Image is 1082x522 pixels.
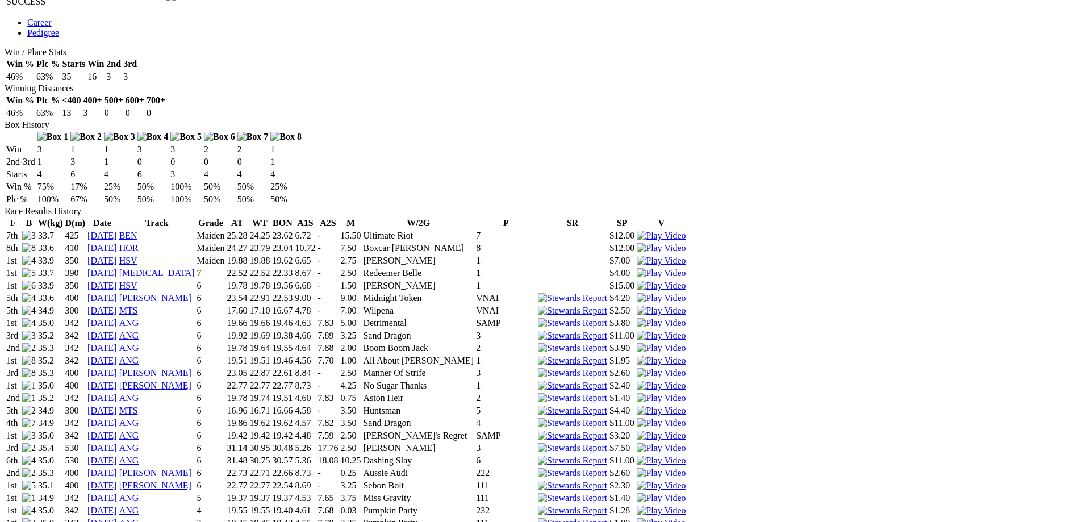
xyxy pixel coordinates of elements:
a: MTS [119,406,138,415]
th: Win [87,59,105,70]
th: Starts [61,59,86,70]
img: Box 4 [137,132,169,142]
td: 3 [106,71,122,82]
td: 0 [237,156,269,168]
a: [DATE] [87,231,117,240]
a: [DATE] [87,381,117,390]
a: [DATE] [87,406,117,415]
th: Win % [6,59,35,70]
img: Stewards Report [538,318,607,328]
td: 1 [475,280,536,291]
td: 7 [197,268,225,279]
td: 22.52 [249,268,270,279]
img: Play Video [637,318,686,328]
a: [DATE] [87,343,117,353]
img: 5 [22,268,36,278]
img: Play Video [637,256,686,266]
td: $4.00 [609,268,635,279]
td: 350 [65,280,86,291]
td: Win % [6,181,36,193]
td: 22.33 [271,268,293,279]
td: Redeemer Belle [362,268,474,279]
a: [DATE] [87,443,117,453]
a: View replay [637,343,686,353]
td: 1 [475,268,536,279]
th: M [340,218,361,229]
a: View replay [637,293,686,303]
td: 50% [137,181,169,193]
img: 1 [22,393,36,403]
td: 13 [61,107,81,119]
td: 50% [137,194,169,205]
td: 2nd-3rd [6,156,36,168]
td: 17% [70,181,102,193]
a: View replay [637,406,686,415]
img: Play Video [637,268,686,278]
a: View replay [637,506,686,515]
a: [DATE] [87,481,117,490]
th: SP [609,218,635,229]
td: 3 [37,144,69,155]
th: <400 [61,95,81,106]
td: 33.7 [37,268,64,279]
th: 700+ [146,95,166,106]
td: 1 [270,156,302,168]
img: Play Video [637,431,686,441]
a: ANG [119,393,139,403]
a: View replay [637,331,686,340]
th: WT [249,218,270,229]
img: Play Video [637,343,686,353]
a: View replay [637,356,686,365]
td: 6.68 [294,280,316,291]
td: 19.78 [226,280,248,291]
img: Stewards Report [538,306,607,316]
img: 8 [22,368,36,378]
td: 19.88 [226,255,248,266]
td: 350 [65,255,86,266]
img: Stewards Report [538,481,607,491]
td: Maiden [197,255,225,266]
th: 500+ [104,95,124,106]
a: [PERSON_NAME] [119,293,191,303]
a: [DATE] [87,281,117,290]
td: $7.00 [609,255,635,266]
td: 25% [103,181,136,193]
a: View replay [637,368,686,378]
th: 2nd [106,59,122,70]
img: 8 [22,243,36,253]
a: [DATE] [87,331,117,340]
img: 4 [22,293,36,303]
img: Box 7 [237,132,269,142]
td: 4 [237,169,269,180]
th: Track [119,218,195,229]
td: 100% [37,194,69,205]
td: 33.7 [37,230,64,241]
td: 3 [137,144,169,155]
a: ANG [119,506,139,515]
img: Stewards Report [538,468,607,478]
div: Winning Distances [5,83,1077,94]
a: ANG [119,331,139,340]
td: 15.50 [340,230,361,241]
img: Play Video [637,493,686,503]
td: [PERSON_NAME] [362,255,474,266]
a: [DATE] [87,318,117,328]
td: 6 [70,169,102,180]
td: 3 [170,169,202,180]
td: 46% [6,71,35,82]
div: Box History [5,120,1077,130]
td: 1.50 [340,280,361,291]
a: View replay [637,443,686,453]
td: 67% [70,194,102,205]
td: 63% [36,71,60,82]
img: 2 [22,343,36,353]
img: 2 [22,406,36,416]
td: $12.00 [609,230,635,241]
img: Box 6 [204,132,235,142]
td: Maiden [197,243,225,254]
a: ANG [119,443,139,453]
a: View replay [637,306,686,315]
td: 19.56 [271,280,293,291]
img: Play Video [637,393,686,403]
td: 0 [104,107,124,119]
